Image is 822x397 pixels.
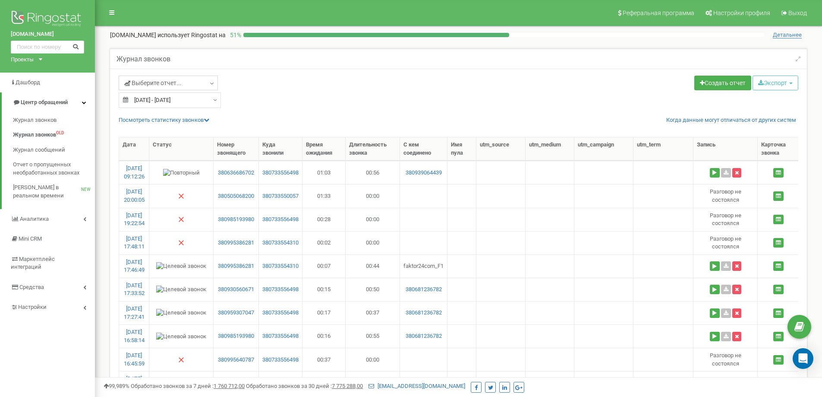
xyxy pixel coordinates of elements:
td: 01:03 [302,161,346,184]
img: Нет ответа [178,216,185,223]
td: Разговор не состоялся [693,231,758,254]
span: Выход [788,10,807,16]
span: Детальнее [773,32,802,38]
th: Длительность звонка [346,137,400,161]
td: 00:07 [302,254,346,278]
button: Удалить запись [732,308,741,318]
a: 380959307047 [217,309,255,317]
a: 380733554310 [262,262,299,270]
th: Номер звонящего [214,137,259,161]
th: С кем соединено [400,137,447,161]
span: Дашборд [16,79,40,86]
span: Журнал звонков [13,131,56,139]
th: Дата [119,137,149,161]
a: [DOMAIN_NAME] [11,30,84,38]
button: Удалить запись [732,261,741,271]
a: 380995386281 [217,262,255,270]
a: [DATE] 17:27:41 [124,305,145,320]
th: Куда звонили [259,137,302,161]
a: 380995640787 [217,356,255,364]
a: 380733556498 [262,309,299,317]
a: Отчет о пропущенных необработанных звонках [13,157,95,180]
span: Выберите отчет... [124,79,182,87]
td: 00:00 [346,231,400,254]
th: Карточка звонка [758,137,799,161]
td: 00:15 [302,278,346,301]
span: Средства [19,284,44,290]
input: Поиск по номеру [11,41,84,54]
h5: Журнал звонков [117,55,170,63]
td: Разговор не состоялся [693,184,758,207]
a: 380681236782 [403,286,444,294]
a: 380733556498 [262,332,299,340]
th: utm_campaign [574,137,633,161]
td: 00:50 [346,278,400,301]
a: Скачать [721,261,731,271]
a: Скачать [721,285,731,294]
img: Целевой звонок [156,262,206,270]
a: Центр обращений [2,92,95,113]
th: Имя пула [447,137,476,161]
a: [DATE] 20:00:05 [124,188,145,203]
span: Mini CRM [19,235,42,242]
a: 380505068200 [217,192,255,200]
a: 380733556498 [262,286,299,294]
td: 00:00 [346,184,400,207]
a: 380681236782 [403,332,444,340]
a: 380733550057 [262,192,299,200]
span: Журнал сообщений [13,146,65,154]
span: Настройки [18,304,47,310]
td: 00:09 [302,371,346,394]
button: Удалить запись [732,168,741,178]
div: Проекты [11,56,34,64]
u: 1 760 712,00 [214,383,245,389]
img: Нет ответа [178,356,185,363]
span: Журнал звонков [13,116,57,124]
a: 380733554310 [262,239,299,247]
a: Создать отчет [694,76,751,90]
div: Open Intercom Messenger [793,348,813,369]
a: 380985193980 [217,332,255,340]
a: [EMAIL_ADDRESS][DOMAIN_NAME] [368,383,465,389]
th: utm_term [633,137,693,161]
a: 380995386281 [217,239,255,247]
span: Отчет о пропущенных необработанных звонках [13,161,91,177]
a: [DATE] 16:28:40 [124,375,145,390]
td: 00:55 [346,324,400,348]
img: Нет ответа [178,239,185,246]
button: Экспорт [753,76,798,90]
img: Нет ответа [178,193,185,200]
span: Реферальная программа [623,10,694,16]
span: 99,989% [104,383,129,389]
a: [DATE] 16:58:14 [124,329,145,343]
a: [PERSON_NAME] в реальном времениNEW [13,180,95,203]
td: Разговор не состоялся [693,348,758,371]
a: [DATE] 16:45:59 [124,352,145,367]
td: 00:16 [302,324,346,348]
img: Повторный [163,169,200,177]
th: Статус [149,137,214,161]
td: 00:28 [302,208,346,231]
u: 7 775 288,00 [332,383,363,389]
td: 01:33 [302,184,346,207]
td: 00:17 [302,301,346,324]
a: 380733556498 [262,169,299,177]
td: 00:56 [346,161,400,184]
a: 380939064439 [403,169,444,177]
td: 00:44 [346,254,400,278]
button: Удалить запись [732,285,741,294]
td: Разговор не состоялся [693,208,758,231]
a: Скачать [721,308,731,318]
th: Время ожидания [302,137,346,161]
a: Скачать [721,168,731,178]
span: Обработано звонков за 7 дней : [131,383,245,389]
a: 380681236782 [403,309,444,317]
a: [DATE] 19:22:54 [124,212,145,227]
img: Целевой звонок [156,286,206,294]
th: utm_medium [526,137,574,161]
a: [DATE] 09:12:26 [124,165,145,180]
a: Журнал звонков [13,113,95,128]
span: Настройки профиля [713,10,770,16]
a: 380636686702 [217,169,255,177]
td: 00:02 [302,231,346,254]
